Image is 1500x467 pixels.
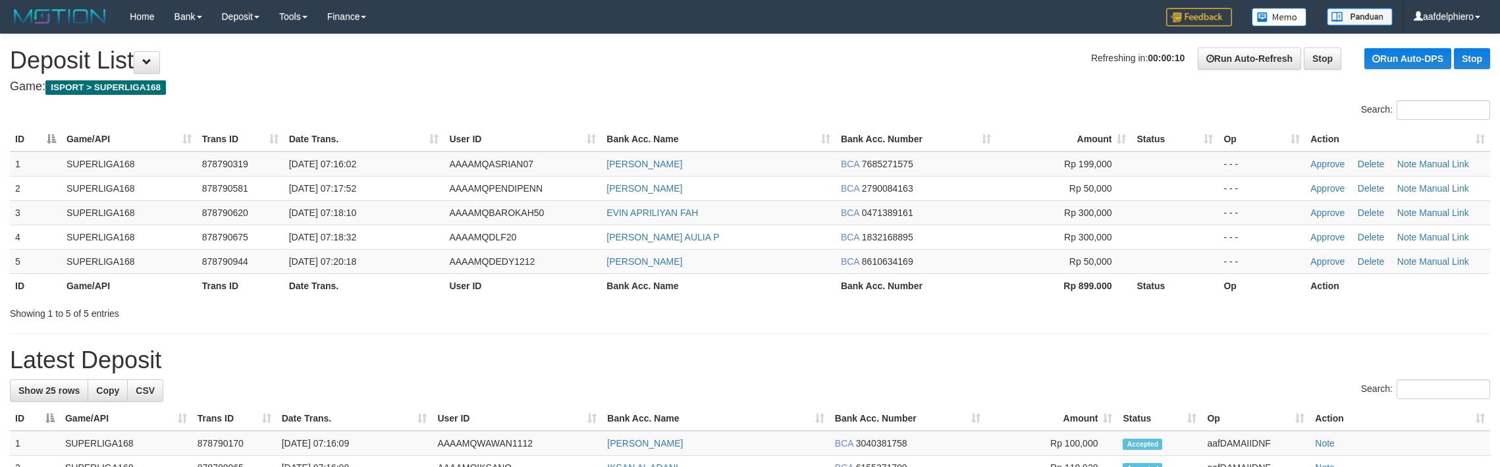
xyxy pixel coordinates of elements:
[1218,151,1305,177] td: - - -
[1218,273,1305,298] th: Op
[602,406,830,431] th: Bank Acc. Name: activate to sort column ascending
[1358,256,1384,267] a: Delete
[1397,379,1490,399] input: Search:
[1218,249,1305,273] td: - - -
[1064,207,1112,218] span: Rp 300,000
[277,431,433,456] td: [DATE] 07:16:09
[289,232,356,242] span: [DATE] 07:18:32
[444,273,601,298] th: User ID
[862,159,913,169] span: Copy 7685271575 to clipboard
[10,249,61,273] td: 5
[1069,256,1112,267] span: Rp 50,000
[1166,8,1232,26] img: Feedback.jpg
[61,176,197,200] td: SUPERLIGA168
[1419,232,1469,242] a: Manual Link
[1358,183,1384,194] a: Delete
[1364,48,1451,69] a: Run Auto-DPS
[449,159,533,169] span: AAAAMQASRIAN07
[1091,53,1185,63] span: Refreshing in:
[277,406,433,431] th: Date Trans.: activate to sort column ascending
[10,176,61,200] td: 2
[1123,439,1162,450] span: Accepted
[1310,159,1345,169] a: Approve
[202,232,248,242] span: 878790675
[449,256,535,267] span: AAAAMQDEDY1212
[10,347,1490,373] h1: Latest Deposit
[10,225,61,249] td: 4
[10,273,61,298] th: ID
[284,273,444,298] th: Date Trans.
[1310,256,1345,267] a: Approve
[444,127,601,151] th: User ID: activate to sort column ascending
[1064,232,1112,242] span: Rp 300,000
[601,127,836,151] th: Bank Acc. Name: activate to sort column ascending
[996,127,1132,151] th: Amount: activate to sort column ascending
[1454,48,1490,69] a: Stop
[606,207,698,218] a: EVIN APRILIYAN FAH
[192,431,277,456] td: 878790170
[1305,127,1490,151] th: Action: activate to sort column ascending
[836,127,996,151] th: Bank Acc. Number: activate to sort column ascending
[1202,431,1310,456] td: aafDAMAIIDNF
[18,385,80,396] span: Show 25 rows
[449,207,544,218] span: AAAAMQBAROKAH50
[1361,379,1490,399] label: Search:
[1419,183,1469,194] a: Manual Link
[127,379,163,402] a: CSV
[862,232,913,242] span: Copy 1832168895 to clipboard
[60,431,192,456] td: SUPERLIGA168
[136,385,155,396] span: CSV
[1419,159,1469,169] a: Manual Link
[202,159,248,169] span: 878790319
[1397,159,1417,169] a: Note
[202,207,248,218] span: 878790620
[996,273,1132,298] th: Rp 899.000
[606,232,719,242] a: [PERSON_NAME] AULIA P
[61,127,197,151] th: Game/API: activate to sort column ascending
[10,200,61,225] td: 3
[835,438,853,449] span: BCA
[1218,225,1305,249] td: - - -
[1218,200,1305,225] td: - - -
[606,256,682,267] a: [PERSON_NAME]
[432,406,602,431] th: User ID: activate to sort column ascending
[1358,159,1384,169] a: Delete
[1397,183,1417,194] a: Note
[96,385,119,396] span: Copy
[856,438,907,449] span: Copy 3040381758 to clipboard
[1419,207,1469,218] a: Manual Link
[841,159,859,169] span: BCA
[289,183,356,194] span: [DATE] 07:17:52
[1327,8,1393,26] img: panduan.png
[61,273,197,298] th: Game/API
[1305,273,1490,298] th: Action
[1358,232,1384,242] a: Delete
[202,183,248,194] span: 878790581
[10,7,110,26] img: MOTION_logo.png
[1397,256,1417,267] a: Note
[1218,176,1305,200] td: - - -
[10,431,60,456] td: 1
[284,127,444,151] th: Date Trans.: activate to sort column ascending
[862,183,913,194] span: Copy 2790084163 to clipboard
[202,256,248,267] span: 878790944
[862,207,913,218] span: Copy 0471389161 to clipboard
[60,406,192,431] th: Game/API: activate to sort column ascending
[601,273,836,298] th: Bank Acc. Name
[1304,47,1341,70] a: Stop
[61,225,197,249] td: SUPERLIGA168
[10,379,88,402] a: Show 25 rows
[606,183,682,194] a: [PERSON_NAME]
[841,183,859,194] span: BCA
[449,232,516,242] span: AAAAMQDLF20
[1310,232,1345,242] a: Approve
[10,302,615,320] div: Showing 1 to 5 of 5 entries
[432,431,602,456] td: AAAAMQWAWAN1112
[836,273,996,298] th: Bank Acc. Number
[1315,438,1335,449] a: Note
[449,183,543,194] span: AAAAMQPENDIPENN
[197,273,284,298] th: Trans ID
[1397,207,1417,218] a: Note
[841,232,859,242] span: BCA
[10,127,61,151] th: ID: activate to sort column descending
